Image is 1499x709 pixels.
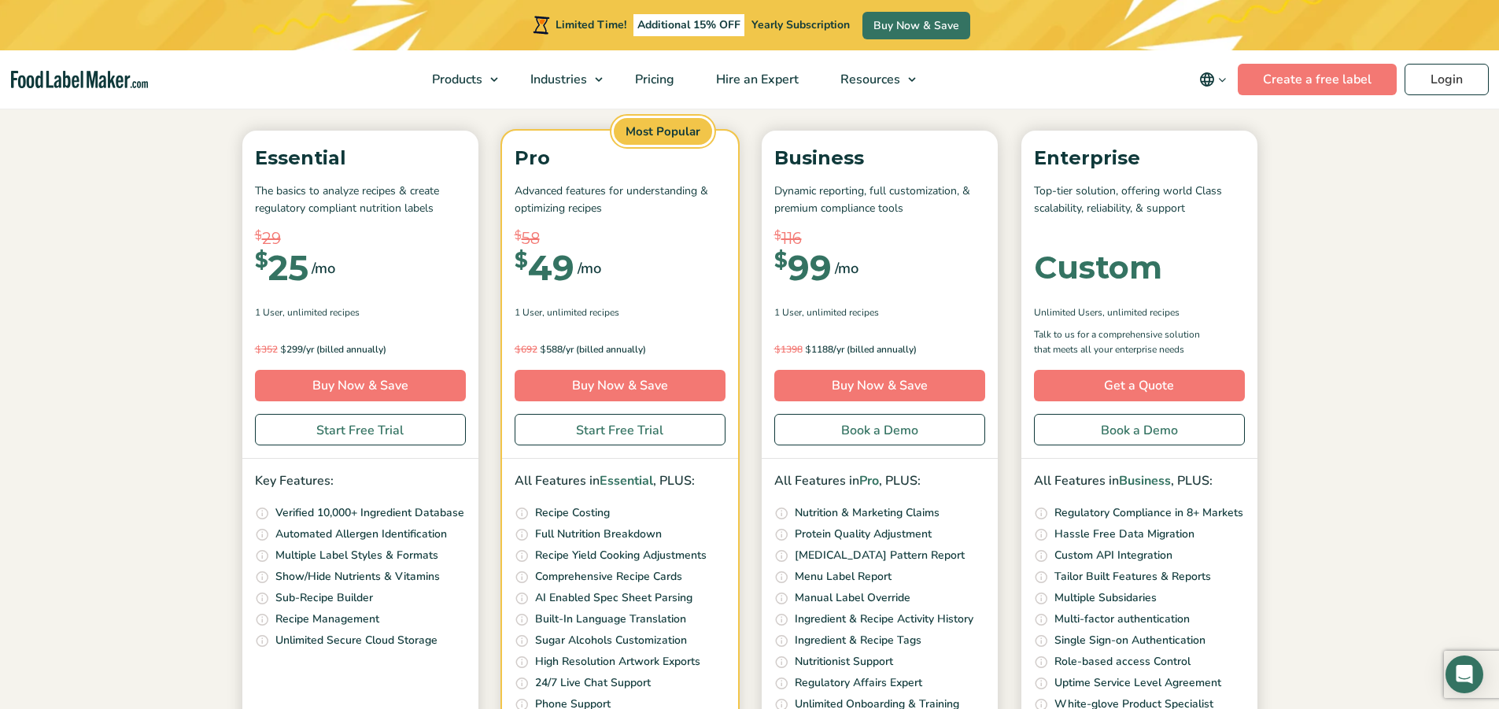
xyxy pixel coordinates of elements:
[255,183,466,218] p: The basics to analyze recipes & create regulatory compliant nutrition labels
[1034,305,1102,319] span: Unlimited Users
[526,71,589,88] span: Industries
[1054,632,1205,649] p: Single Sign-on Authentication
[535,632,687,649] p: Sugar Alcohols Customization
[1054,674,1221,692] p: Uptime Service Level Agreement
[820,50,924,109] a: Resources
[280,343,286,355] span: $
[774,250,788,271] span: $
[805,343,811,355] span: $
[515,305,542,319] span: 1 User
[600,472,653,489] span: Essential
[862,12,970,39] a: Buy Now & Save
[1054,568,1211,585] p: Tailor Built Features & Reports
[1054,504,1243,522] p: Regulatory Compliance in 8+ Markets
[774,227,781,245] span: $
[774,183,985,218] p: Dynamic reporting, full customization, & premium compliance tools
[255,305,282,319] span: 1 User
[535,653,700,670] p: High Resolution Artwork Exports
[255,414,466,445] a: Start Free Trial
[795,611,973,628] p: Ingredient & Recipe Activity History
[633,14,744,36] span: Additional 15% OFF
[795,504,940,522] p: Nutrition & Marketing Claims
[859,472,879,489] span: Pro
[774,305,802,319] span: 1 User
[1034,414,1245,445] a: Book a Demo
[696,50,816,109] a: Hire an Expert
[515,250,574,285] div: 49
[1034,327,1215,357] p: Talk to us for a comprehensive solution that meets all your enterprise needs
[781,227,802,250] span: 116
[312,257,335,279] span: /mo
[275,611,379,628] p: Recipe Management
[774,343,803,356] del: 1398
[255,343,278,356] del: 352
[262,227,281,250] span: 29
[542,305,619,319] span: , Unlimited Recipes
[1034,370,1245,401] a: Get a Quote
[1405,64,1489,95] a: Login
[515,343,521,355] span: $
[836,71,902,88] span: Resources
[275,526,447,543] p: Automated Allergen Identification
[535,547,707,564] p: Recipe Yield Cooking Adjustments
[1034,471,1245,492] p: All Features in , PLUS:
[515,143,726,173] p: Pro
[1054,526,1194,543] p: Hassle Free Data Migration
[1119,472,1171,489] span: Business
[611,116,714,148] span: Most Popular
[282,305,360,319] span: , Unlimited Recipes
[795,589,910,607] p: Manual Label Override
[515,183,726,218] p: Advanced features for understanding & optimizing recipes
[630,71,676,88] span: Pricing
[535,589,692,607] p: AI Enabled Spec Sheet Parsing
[535,526,662,543] p: Full Nutrition Breakdown
[795,632,921,649] p: Ingredient & Recipe Tags
[774,471,985,492] p: All Features in , PLUS:
[615,50,692,109] a: Pricing
[535,568,682,585] p: Comprehensive Recipe Cards
[515,343,537,356] del: 692
[275,589,373,607] p: Sub-Recipe Builder
[1238,64,1397,95] a: Create a free label
[522,227,540,250] span: 58
[795,547,965,564] p: [MEDICAL_DATA] Pattern Report
[515,250,528,271] span: $
[774,414,985,445] a: Book a Demo
[795,674,922,692] p: Regulatory Affairs Expert
[275,547,438,564] p: Multiple Label Styles & Formats
[1054,653,1191,670] p: Role-based access Control
[802,305,879,319] span: , Unlimited Recipes
[255,343,261,355] span: $
[1445,655,1483,693] div: Open Intercom Messenger
[1034,252,1162,283] div: Custom
[535,674,651,692] p: 24/7 Live Chat Support
[510,50,611,109] a: Industries
[774,343,781,355] span: $
[1054,589,1157,607] p: Multiple Subsidaries
[535,504,610,522] p: Recipe Costing
[751,17,850,32] span: Yearly Subscription
[578,257,601,279] span: /mo
[711,71,800,88] span: Hire an Expert
[255,471,466,492] p: Key Features:
[427,71,484,88] span: Products
[774,370,985,401] a: Buy Now & Save
[255,227,262,245] span: $
[1054,611,1190,628] p: Multi-factor authentication
[1034,143,1245,173] p: Enterprise
[515,471,726,492] p: All Features in , PLUS:
[255,370,466,401] a: Buy Now & Save
[255,143,466,173] p: Essential
[1034,183,1245,218] p: Top-tier solution, offering world Class scalability, reliability, & support
[515,414,726,445] a: Start Free Trial
[275,504,464,522] p: Verified 10,000+ Ingredient Database
[556,17,626,32] span: Limited Time!
[540,343,546,355] span: $
[275,632,438,649] p: Unlimited Secure Cloud Storage
[255,250,308,285] div: 25
[795,526,932,543] p: Protein Quality Adjustment
[835,257,858,279] span: /mo
[412,50,506,109] a: Products
[515,370,726,401] a: Buy Now & Save
[255,342,466,357] p: 299/yr (billed annually)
